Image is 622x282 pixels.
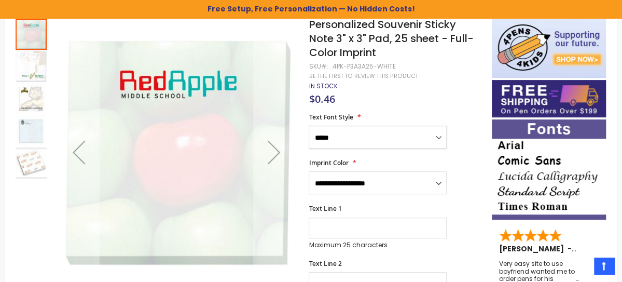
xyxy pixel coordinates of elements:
[16,115,47,146] img: Personalized Souvenir Sticky Note 3" x 3" Pad, 25 sheet - Full-Color Imprint
[572,244,582,254] span: OK
[309,241,447,249] p: Maximum 25 characters
[16,51,47,82] img: Personalized Souvenir Sticky Note 3" x 3" Pad, 25 sheet - Full-Color Imprint
[309,259,341,268] span: Text Line 2
[309,158,348,167] span: Imprint Color
[16,50,48,82] div: Personalized Souvenir Sticky Note 3" x 3" Pad, 25 sheet - Full-Color Imprint
[309,113,353,122] span: Text Font Style
[16,114,48,146] div: Personalized Souvenir Sticky Note 3" x 3" Pad, 25 sheet - Full-Color Imprint
[309,82,337,90] span: In stock
[594,258,614,274] a: Top
[492,119,606,220] img: font-personalization-examples
[309,62,328,71] strong: SKU
[492,80,606,117] img: Free shipping on orders over $199
[16,149,47,177] img: Personalized Souvenir Sticky Note 3" x 3" Pad, 25 sheet - Full-Color Imprint
[492,18,606,78] img: 4pens 4 kids
[309,204,341,213] span: Text Line 1
[499,244,568,254] span: [PERSON_NAME]
[309,72,418,80] a: Be the first to review this product
[16,82,48,114] div: Personalized Souvenir Sticky Note 3" x 3" Pad, 25 sheet - Full-Color Imprint
[309,82,337,90] div: Availability
[58,33,295,268] img: Personalized Souvenir Sticky Note 3" x 3" Pad, 25 sheet - Full-Color Imprint
[332,62,395,71] div: 4PK-P3A3A25-WHITE
[309,17,473,60] span: Personalized Souvenir Sticky Note 3" x 3" Pad, 25 sheet - Full-Color Imprint
[16,83,47,114] img: Personalized Souvenir Sticky Note 3" x 3" Pad, 25 sheet - Full-Color Imprint
[309,92,335,106] span: $0.46
[16,146,47,179] div: Personalized Souvenir Sticky Note 3" x 3" Pad, 25 sheet - Full-Color Imprint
